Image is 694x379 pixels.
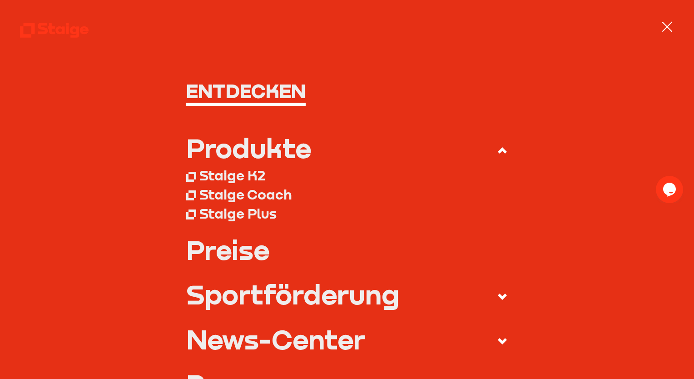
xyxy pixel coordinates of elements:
[186,326,365,353] div: News-Center
[186,281,399,308] div: Sportförderung
[186,236,508,263] a: Preise
[656,176,685,203] iframe: chat widget
[186,135,311,161] div: Produkte
[186,166,508,185] a: Staige K2
[199,167,265,184] div: Staige K2
[199,205,277,222] div: Staige Plus
[186,185,508,204] a: Staige Coach
[186,204,508,223] a: Staige Plus
[199,186,292,203] div: Staige Coach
